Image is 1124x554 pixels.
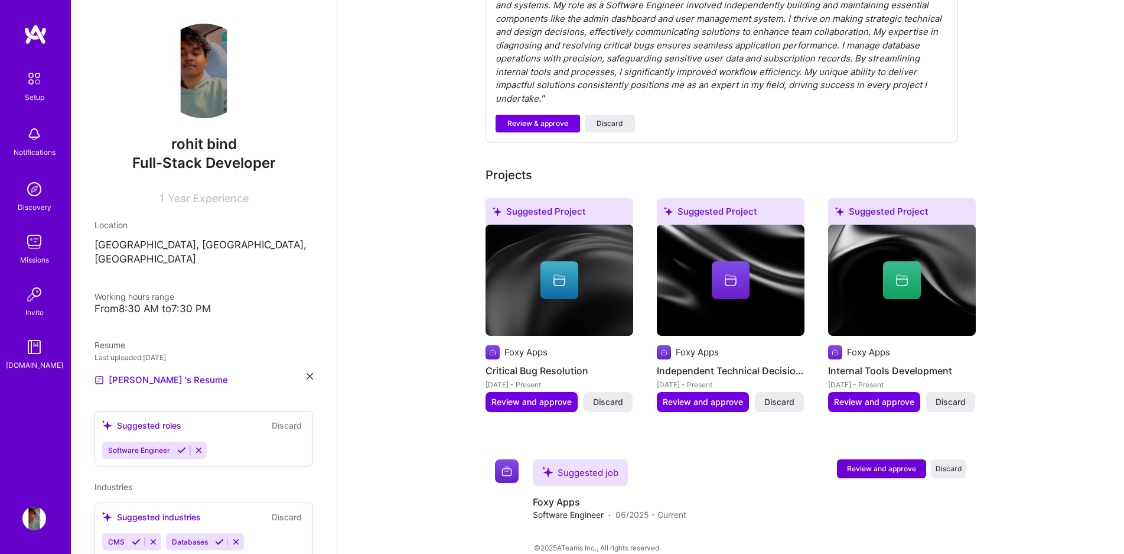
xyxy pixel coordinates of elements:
[495,459,519,483] img: Company logo
[95,219,313,231] div: Location
[307,373,313,380] i: icon Close
[157,24,251,118] img: User Avatar
[232,537,240,546] i: Reject
[215,537,224,546] i: Accept
[102,420,112,430] i: icon SuggestedTeams
[657,392,749,412] button: Review and approve
[22,507,46,530] img: User Avatar
[24,24,47,45] img: logo
[657,225,804,336] img: cover
[22,66,47,91] img: setup
[25,91,44,103] div: Setup
[108,446,170,455] span: Software Engineer
[268,419,305,432] button: Discard
[828,198,976,229] div: Suggested Project
[22,230,46,254] img: teamwork
[542,466,553,477] i: icon SuggestedTeams
[19,507,49,530] a: User Avatar
[847,346,890,358] div: Foxy Apps
[835,207,844,216] i: icon SuggestedTeams
[168,192,249,205] span: Year Experience
[663,396,743,408] span: Review and approve
[95,303,313,315] div: From 8:30 AM to 7:30 PM
[18,201,51,213] div: Discovery
[132,537,141,546] i: Accept
[132,154,276,171] span: Full-Stack Developer
[828,225,976,336] img: cover
[931,459,966,478] button: Discard
[95,135,313,153] span: rohit bind
[657,345,671,359] img: Company logo
[657,198,804,229] div: Suggested Project
[102,419,181,432] div: Suggested roles
[159,192,164,205] span: 1
[764,396,794,408] span: Discard
[597,118,623,129] span: Discard
[657,378,804,391] div: [DATE] - Present
[486,392,578,412] button: Review and approve
[828,378,976,391] div: [DATE] - Present
[486,345,500,359] img: Company logo
[22,335,46,359] img: guide book
[6,359,63,371] div: [DOMAIN_NAME]
[491,396,572,408] span: Review and approve
[194,446,203,455] i: Reject
[95,351,313,364] div: Last uploaded: [DATE]
[936,396,966,408] span: Discard
[936,464,962,474] span: Discard
[926,392,975,412] button: Discard
[608,508,611,521] span: ·
[585,115,635,132] button: Discard
[25,306,44,319] div: Invite
[584,392,633,412] button: Discard
[149,537,158,546] i: Reject
[664,207,673,216] i: icon SuggestedTeams
[486,225,633,336] img: cover
[657,363,804,378] h4: Independent Technical Decision Making
[496,115,580,132] button: Review & approve
[102,511,201,523] div: Suggested industries
[108,537,125,546] span: CMS
[504,346,548,358] div: Foxy Apps
[533,459,628,486] div: Suggested job
[507,118,568,129] span: Review & approve
[177,446,186,455] i: Accept
[533,495,686,508] h4: Foxy Apps
[676,346,719,358] div: Foxy Apps
[486,166,532,184] div: Projects
[533,508,604,521] span: Software Engineer
[834,396,914,408] span: Review and approve
[102,512,112,522] i: icon SuggestedTeams
[95,482,132,492] span: Industries
[22,177,46,201] img: discovery
[615,508,686,521] span: 06/2025 - Current
[268,510,305,524] button: Discard
[837,459,926,478] button: Review and approve
[828,345,842,359] img: Company logo
[486,378,633,391] div: [DATE] - Present
[172,537,208,546] span: Databases
[22,283,46,306] img: Invite
[486,363,633,378] h4: Critical Bug Resolution
[593,396,623,408] span: Discard
[847,464,916,474] span: Review and approve
[486,166,532,184] div: Add projects you've worked on
[493,207,501,216] i: icon SuggestedTeams
[14,146,56,158] div: Notifications
[828,392,920,412] button: Review and approve
[95,340,125,350] span: Resume
[95,373,228,387] a: [PERSON_NAME] 's Resume
[95,291,174,302] span: Working hours range
[95,238,313,267] p: [GEOGRAPHIC_DATA], [GEOGRAPHIC_DATA], [GEOGRAPHIC_DATA]
[95,375,104,385] img: Resume
[755,392,804,412] button: Discard
[828,363,976,378] h4: Internal Tools Development
[486,198,633,229] div: Suggested Project
[22,122,46,146] img: bell
[20,254,49,266] div: Missions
